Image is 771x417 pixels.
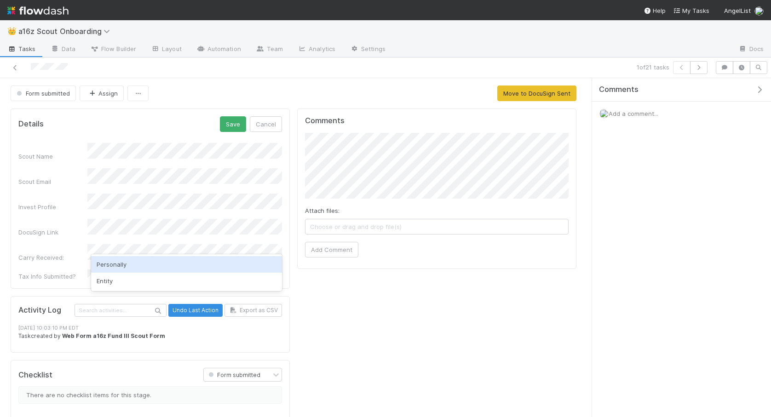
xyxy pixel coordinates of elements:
[673,6,709,15] a: My Tasks
[18,120,44,129] h5: Details
[18,371,52,380] h5: Checklist
[83,42,144,57] a: Flow Builder
[18,332,282,340] div: Task created by
[305,206,339,215] label: Attach files:
[7,44,36,53] span: Tasks
[62,332,165,339] strong: Web Form a16z Fund III Scout Form
[724,7,751,14] span: AngelList
[11,86,76,101] button: Form submitted
[305,219,568,234] span: Choose or drag and drop file(s)
[18,253,87,262] div: Carry Received:
[91,256,282,273] div: Personally
[305,116,569,126] h5: Comments
[144,42,189,57] a: Layout
[250,116,282,132] button: Cancel
[80,86,124,101] button: Assign
[18,177,87,186] div: Scout Email
[637,63,669,72] span: 1 of 21 tasks
[18,306,73,315] h5: Activity Log
[168,304,223,317] button: Undo Last Action
[18,324,282,332] div: [DATE] 10:03:10 PM EDT
[43,42,83,57] a: Data
[18,202,87,211] div: Invest Profile
[18,27,115,36] span: a16z Scout Onboarding
[673,7,709,14] span: My Tasks
[644,6,666,15] div: Help
[599,85,639,94] span: Comments
[18,228,87,237] div: DocuSign Link
[497,86,576,101] button: Move to DocuSign Sent
[90,44,136,53] span: Flow Builder
[248,42,290,57] a: Team
[91,273,282,289] div: Entity
[75,304,167,316] input: Search activities...
[15,90,70,97] span: Form submitted
[290,42,343,57] a: Analytics
[609,110,658,117] span: Add a comment...
[343,42,393,57] a: Settings
[189,42,248,57] a: Automation
[18,272,87,281] div: Tax Info Submitted?
[18,386,282,404] div: There are no checklist items for this stage.
[599,109,609,118] img: avatar_6daca87a-2c2e-4848-8ddb-62067031c24f.png
[207,371,260,378] span: Form submitted
[754,6,764,16] img: avatar_6daca87a-2c2e-4848-8ddb-62067031c24f.png
[224,304,282,317] button: Export as CSV
[18,152,87,161] div: Scout Name
[731,42,771,57] a: Docs
[7,27,17,35] span: 👑
[7,3,69,18] img: logo-inverted-e16ddd16eac7371096b0.svg
[305,242,358,257] button: Add Comment
[220,116,246,132] button: Save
